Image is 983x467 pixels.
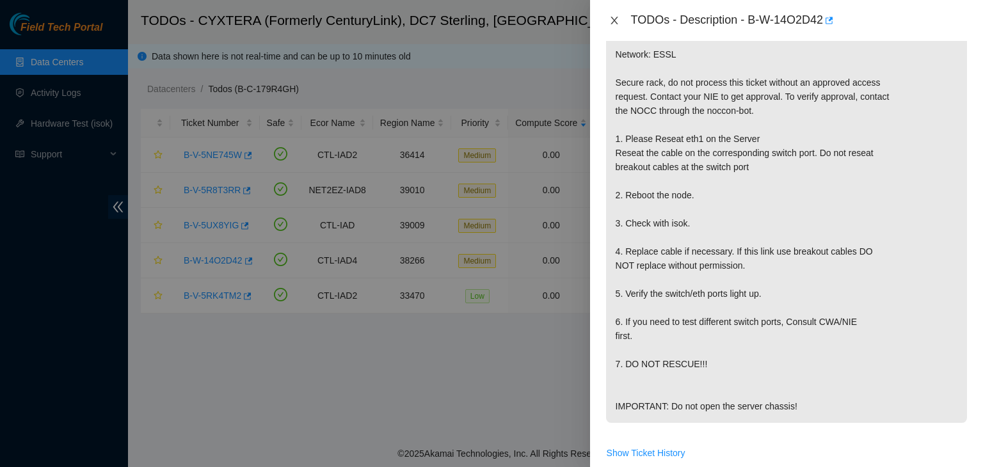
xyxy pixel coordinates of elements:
span: Show Ticket History [607,446,685,460]
button: Show Ticket History [606,443,686,463]
div: TODOs - Description - B-W-14O2D42 [631,10,968,31]
button: Close [605,15,623,27]
span: close [609,15,619,26]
